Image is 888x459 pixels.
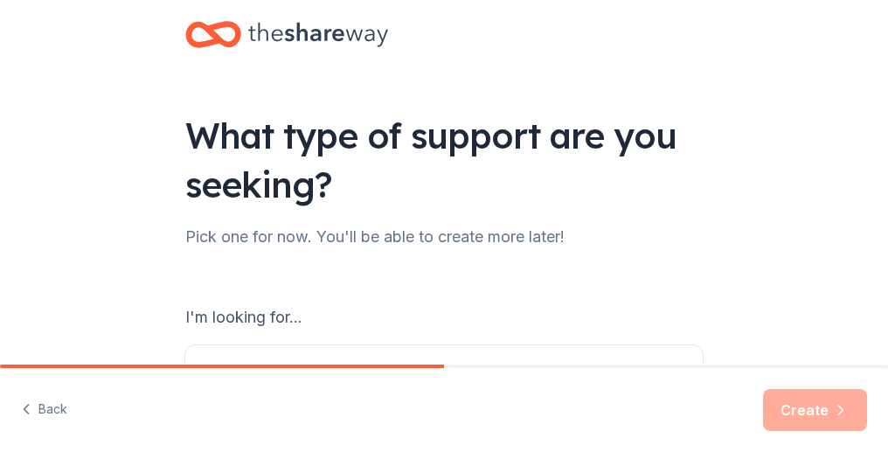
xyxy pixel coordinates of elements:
[185,345,703,457] button: In-kinddonations for an eventFind auction and raffle items, meals, snacks, desserts, alcohol, and...
[185,111,703,209] div: What type of support are you seeking?
[185,223,703,251] div: Pick one for now. You'll be able to create more later!
[185,303,703,331] div: I'm looking for...
[21,392,67,428] button: Back
[231,363,447,391] span: donations for an event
